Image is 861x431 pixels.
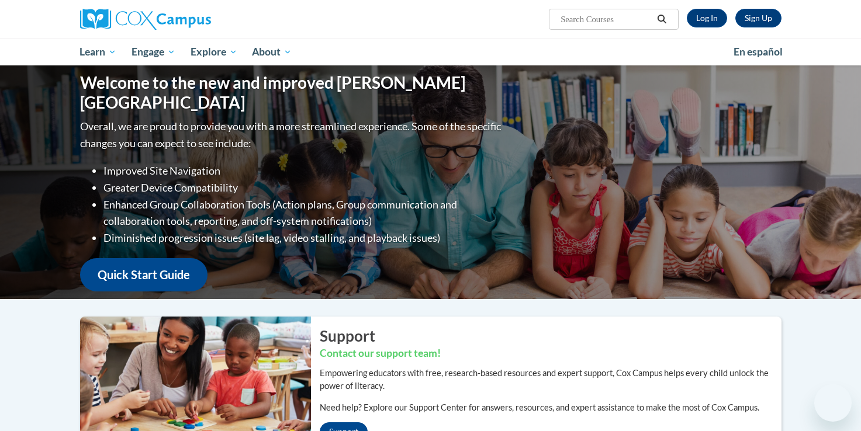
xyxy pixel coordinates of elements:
li: Improved Site Navigation [103,162,504,179]
a: Learn [72,39,125,65]
p: Overall, we are proud to provide you with a more streamlined experience. Some of the specific cha... [80,118,504,152]
span: En español [734,46,783,58]
a: Quick Start Guide [80,258,208,291]
h2: Support [320,325,782,346]
span: Engage [132,45,175,59]
a: About [244,39,299,65]
img: Cox Campus [80,9,211,30]
span: Learn [79,45,116,59]
a: Engage [124,39,183,65]
a: Cox Campus [80,9,302,30]
a: Explore [183,39,245,65]
a: Register [735,9,782,27]
a: Log In [687,9,727,27]
li: Enhanced Group Collaboration Tools (Action plans, Group communication and collaboration tools, re... [103,196,504,230]
li: Greater Device Compatibility [103,179,504,196]
span: Explore [191,45,237,59]
div: Main menu [63,39,799,65]
a: En español [726,40,790,64]
p: Need help? Explore our Support Center for answers, resources, and expert assistance to make the m... [320,401,782,414]
h1: Welcome to the new and improved [PERSON_NAME][GEOGRAPHIC_DATA] [80,73,504,112]
iframe: Button to launch messaging window [814,384,852,422]
li: Diminished progression issues (site lag, video stalling, and playback issues) [103,230,504,246]
h3: Contact our support team! [320,346,782,361]
p: Empowering educators with free, research-based resources and expert support, Cox Campus helps eve... [320,367,782,392]
button: Search [653,12,670,26]
span: About [252,45,292,59]
input: Search Courses [559,12,653,26]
